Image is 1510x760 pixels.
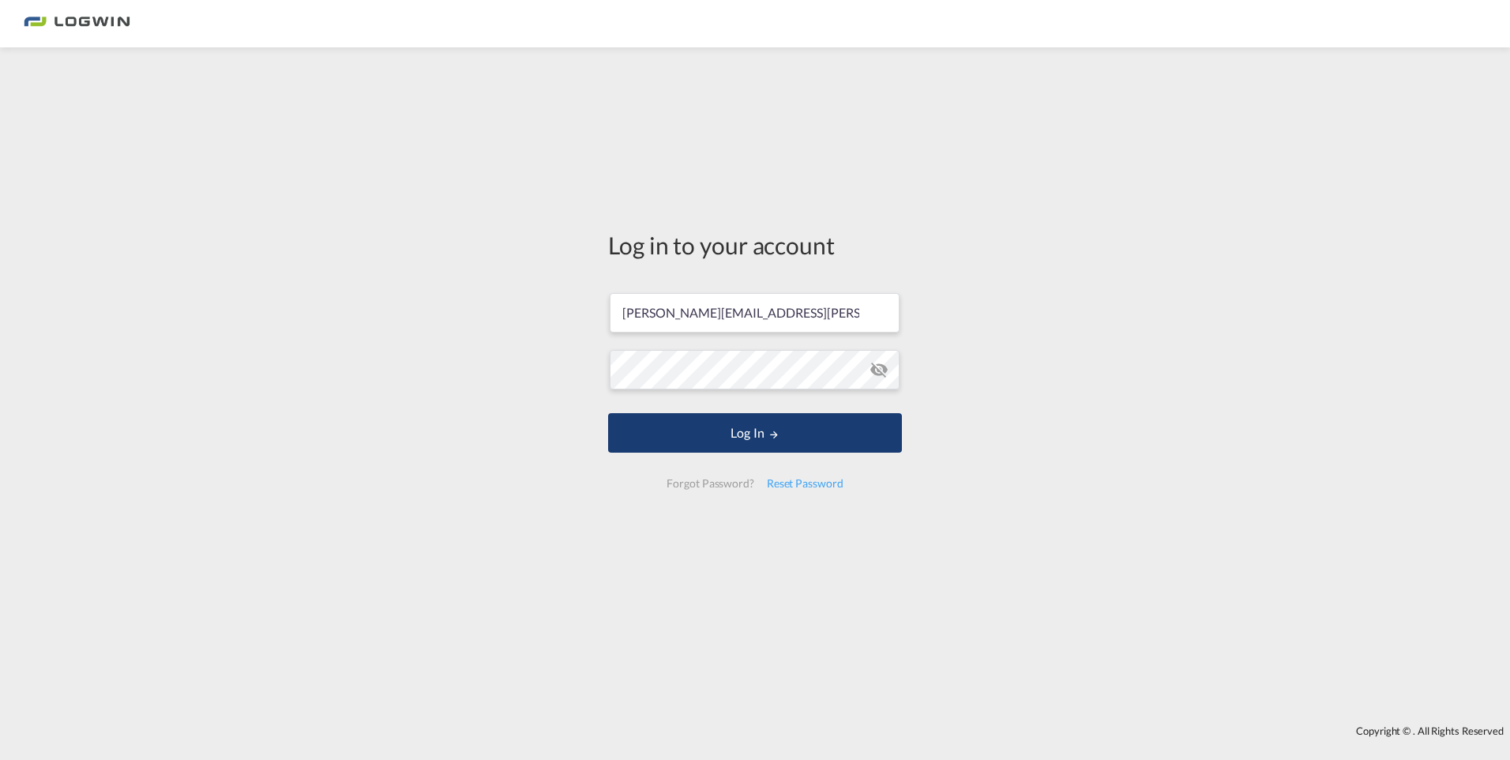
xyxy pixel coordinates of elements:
div: Reset Password [761,469,850,498]
img: bc73a0e0d8c111efacd525e4c8ad7d32.png [24,6,130,42]
input: Enter email/phone number [610,293,900,333]
div: Log in to your account [608,228,902,261]
div: Forgot Password? [660,469,760,498]
md-icon: icon-eye-off [870,360,888,379]
button: LOGIN [608,413,902,453]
